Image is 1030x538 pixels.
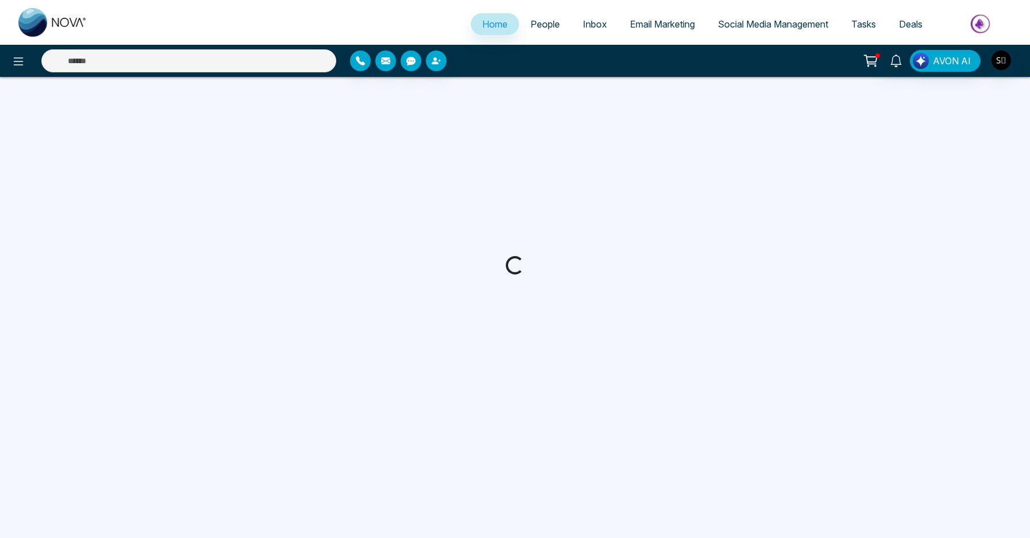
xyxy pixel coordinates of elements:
span: Inbox [583,18,607,30]
span: People [531,18,560,30]
a: Inbox [571,13,618,35]
a: Tasks [840,13,887,35]
span: Email Marketing [630,18,695,30]
img: Nova CRM Logo [18,8,87,37]
span: Deals [899,18,923,30]
button: AVON AI [910,50,981,72]
a: Social Media Management [706,13,840,35]
img: User Avatar [991,51,1011,70]
img: Market-place.gif [940,11,1023,37]
a: Email Marketing [618,13,706,35]
img: Lead Flow [913,53,929,69]
a: People [519,13,571,35]
a: Home [471,13,519,35]
span: Home [482,18,508,30]
span: Tasks [851,18,876,30]
span: Social Media Management [718,18,828,30]
span: AVON AI [933,54,971,68]
a: Deals [887,13,934,35]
